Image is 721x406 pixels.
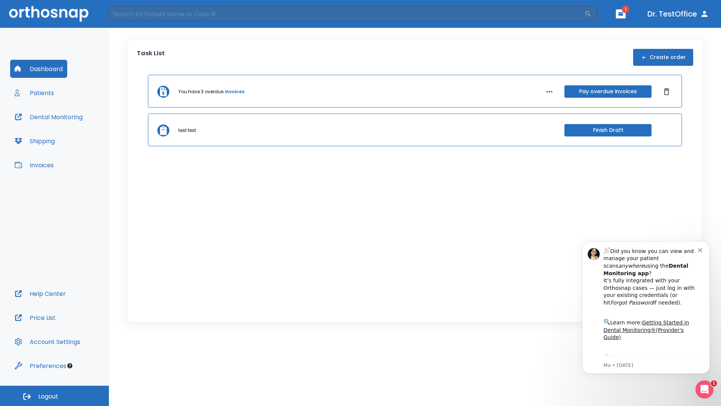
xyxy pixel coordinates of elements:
[38,392,58,401] span: Logout
[564,124,652,136] button: Finish Draft
[695,380,713,398] iframe: Intercom live chat
[10,60,67,78] button: Dashboard
[127,16,133,22] button: Dismiss notification
[33,132,127,139] p: Message from Ma, sent 3w ago
[564,85,652,98] button: Pay overdue invoices
[622,6,629,13] span: 1
[107,6,584,21] input: Search by Patient Name or Case #
[137,49,165,66] p: Task List
[10,84,59,102] button: Patients
[178,88,223,95] p: You have 3 overdue
[10,132,59,150] button: Shipping
[10,156,58,174] button: Invoices
[711,380,717,386] span: 1
[33,123,127,161] div: Download the app: | ​ Let us know if you need help getting started!
[66,362,73,369] div: Tooltip anchor
[10,108,87,126] button: Dental Monitoring
[633,49,693,66] button: Create order
[10,333,85,351] button: Account Settings
[10,309,60,327] button: Price List
[225,88,244,95] a: invoices
[644,7,712,21] button: Dr. TestOffice
[10,285,70,303] button: Help Center
[661,86,673,98] button: Dismiss
[178,127,196,134] p: test test
[9,6,89,21] img: Orthosnap
[10,357,71,375] button: Preferences
[33,124,100,138] a: App Store
[571,230,721,386] iframe: Intercom notifications message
